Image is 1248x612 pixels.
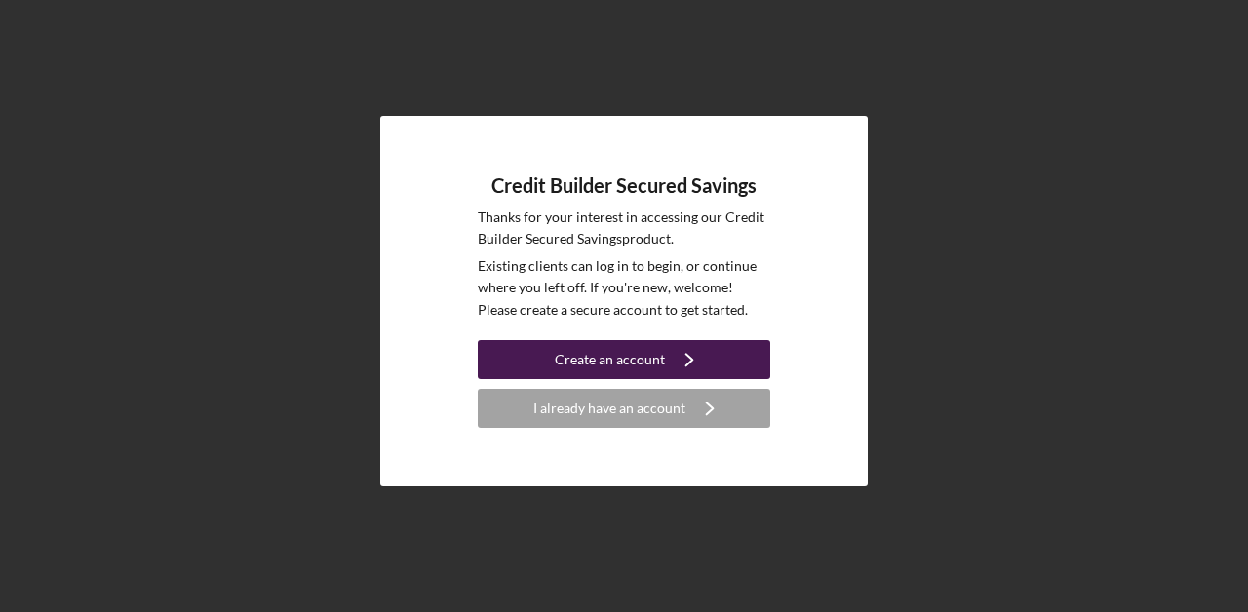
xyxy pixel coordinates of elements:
[478,255,770,321] p: Existing clients can log in to begin, or continue where you left off. If you're new, welcome! Ple...
[533,389,685,428] div: I already have an account
[478,389,770,428] button: I already have an account
[555,340,665,379] div: Create an account
[478,340,770,384] a: Create an account
[491,174,757,197] h4: Credit Builder Secured Savings
[478,207,770,250] p: Thanks for your interest in accessing our Credit Builder Secured Savings product.
[478,340,770,379] button: Create an account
